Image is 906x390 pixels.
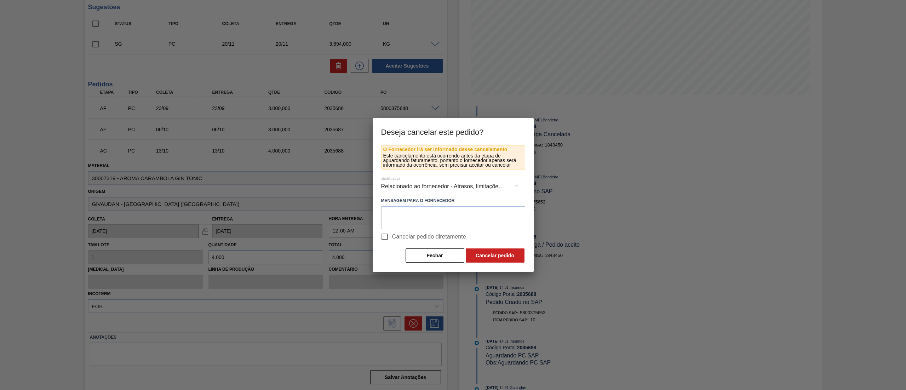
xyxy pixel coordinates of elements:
[381,177,525,196] div: Relacionado ao fornecedor - Atrasos, limitações de capacidade, etc.
[383,154,523,167] p: Este cancelamento está ocorrendo antes da etapa de aguardando faturamento, portanto o fornecedor ...
[373,118,534,145] h3: Deseja cancelar este pedido?
[466,248,524,263] button: Cancelar pedido
[383,147,523,152] p: O Fornecedor irá ser informado desse cancelamento
[392,233,466,241] span: Cancelar pedido diretamente
[381,196,525,206] label: Mensagem para o Fornecedor
[406,248,464,263] button: Fechar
